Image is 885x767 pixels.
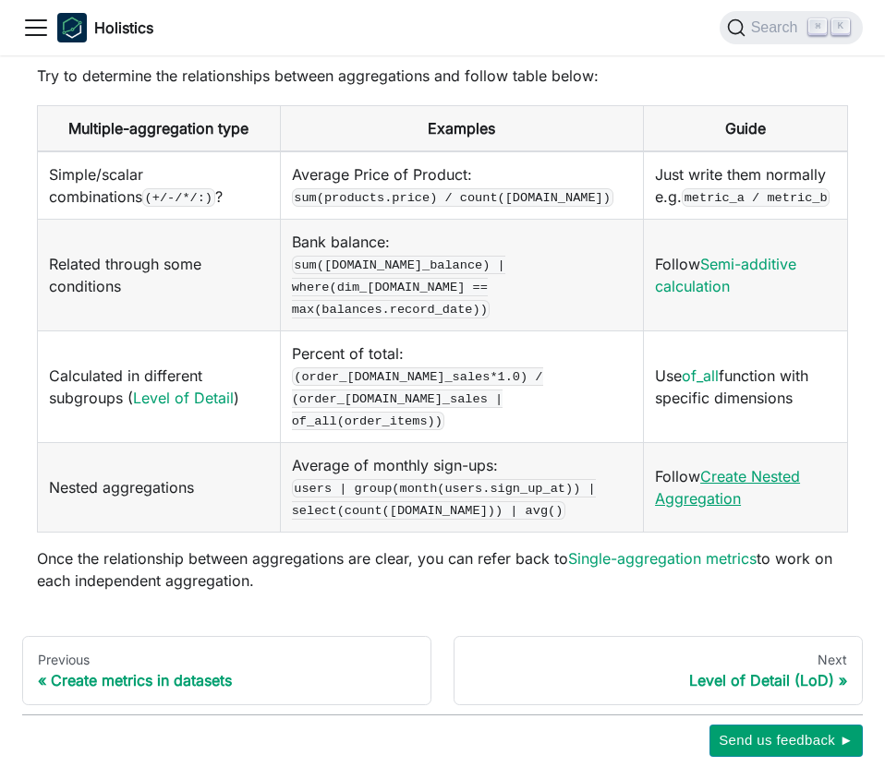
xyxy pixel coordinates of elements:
td: Calculated in different subgroups ( ) [38,330,281,442]
th: Multiple-aggregation type [38,105,281,151]
p: Try to determine the relationships between aggregations and follow table below: [37,65,848,87]
kbd: K [831,18,850,35]
span: Search [746,19,809,36]
td: Related through some conditions [38,219,281,330]
img: Holistics [57,13,87,42]
button: Search (Command+K) [720,11,863,44]
code: sum(products.price) / count([DOMAIN_NAME]) [292,188,613,207]
td: Simple/scalar combinations ? [38,151,281,220]
code: (+/-/*/:) [142,188,215,207]
td: Use function with specific dimensions [644,330,848,442]
td: Percent of total: [280,330,643,442]
div: Level of Detail (LoD) [469,671,847,689]
td: Bank balance: [280,219,643,330]
td: Average Price of Product: [280,151,643,220]
td: Just write them normally e.g. [644,151,848,220]
th: Examples [280,105,643,151]
a: NextLevel of Detail (LoD) [454,636,863,706]
a: Semi-additive calculation [655,255,796,295]
a: of_all [682,366,719,385]
th: Guide [644,105,848,151]
div: Next [469,652,847,668]
div: Previous [38,652,416,668]
kbd: ⌘ [808,18,827,35]
code: users | group(month(users.sign_up_at)) | select(count([DOMAIN_NAME])) | avg() [292,479,596,520]
td: Follow [644,442,848,532]
button: Send us feedback ► [709,725,863,756]
td: Average of monthly sign-ups: [280,442,643,532]
a: HolisticsHolistics [57,13,153,42]
td: Follow [644,219,848,330]
a: Level of Detail [133,389,234,407]
td: Nested aggregations [38,442,281,532]
div: Create metrics in datasets [38,671,416,689]
a: PreviousCreate metrics in datasets [22,636,431,706]
code: (order_[DOMAIN_NAME]_sales*1.0) / (order_[DOMAIN_NAME]_sales | of_all(order_items)) [292,367,543,430]
code: metric_a / metric_b [682,188,830,207]
a: Single-aggregation metrics [568,549,757,568]
b: Holistics [94,17,153,39]
span: Send us feedback ► [719,728,854,752]
nav: Docs pages [22,636,863,706]
p: Once the relationship between aggregations are clear, you can refer back to to work on each indep... [37,547,848,592]
a: Create Nested Aggregation [655,467,800,508]
button: Toggle navigation bar [22,14,50,42]
code: sum([DOMAIN_NAME]_balance) | where(dim_[DOMAIN_NAME] == max(balances.record_date)) [292,256,505,318]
